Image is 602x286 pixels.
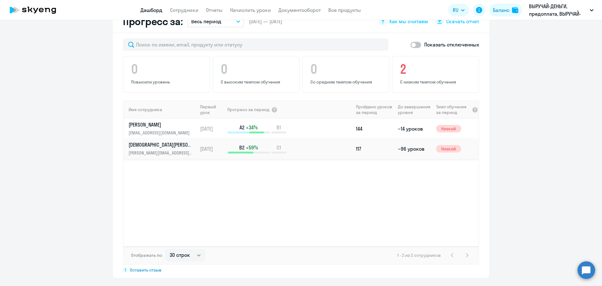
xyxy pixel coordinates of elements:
[239,144,245,151] span: B2
[389,18,428,25] span: Как мы считаем
[512,7,518,13] img: balance
[230,7,271,13] a: Начислить уроки
[328,7,361,13] a: Все продукты
[436,125,461,132] span: Низкий
[240,124,245,131] span: A2
[353,100,395,119] th: Пройдено уроков за период
[206,7,223,13] a: Отчеты
[227,107,269,112] span: Прогресс за период
[246,144,258,151] span: +59%
[424,41,479,48] p: Показать отключенных
[170,7,198,13] a: Сотрудники
[198,139,227,159] td: [DATE]
[278,7,321,13] a: Документооборот
[436,104,470,115] span: Темп обучения за период
[353,119,395,139] td: 144
[191,18,221,25] p: Весь период
[395,100,433,119] th: До завершения уровня
[129,149,193,156] p: [PERSON_NAME][EMAIL_ADDRESS][DOMAIN_NAME]
[397,252,441,258] span: 1 - 2 из 2 сотрудников
[198,119,227,139] td: [DATE]
[277,124,281,131] span: B1
[400,62,473,77] h4: 2
[436,145,461,153] span: Низкий
[129,121,193,128] p: [PERSON_NAME]
[124,100,198,119] th: Имя сотрудника
[489,4,522,16] button: Балансbalance
[249,18,282,25] span: [DATE] — [DATE]
[198,100,227,119] th: Первый урок
[129,129,193,136] p: [EMAIL_ADDRESS][DOMAIN_NAME]
[131,252,163,258] span: Отображать по:
[353,139,395,159] td: 117
[395,119,433,139] td: ~14 уроков
[395,139,433,159] td: ~96 уроков
[129,141,193,148] p: [DEMOGRAPHIC_DATA][PERSON_NAME]
[187,15,244,27] button: Весь период
[123,38,388,51] input: Поиск по имени, email, продукту или статусу
[446,18,479,25] span: Скачать отчет
[526,3,597,18] button: ВЫРУЧАЙ-ДЕНЬГИ, предоплата, ВЫРУЧАЙ-ДЕНЬГИ, ООО МКК
[123,15,182,28] h2: Прогресс за:
[129,121,197,136] a: [PERSON_NAME][EMAIL_ADDRESS][DOMAIN_NAME]
[130,267,161,273] span: Оставить отзыв
[129,141,197,156] a: [DEMOGRAPHIC_DATA][PERSON_NAME][PERSON_NAME][EMAIL_ADDRESS][DOMAIN_NAME]
[277,144,281,151] span: C1
[400,79,473,85] p: С низким темпом обучения
[453,6,458,14] span: RU
[448,4,469,16] button: RU
[140,7,162,13] a: Дашборд
[246,124,258,131] span: +34%
[529,3,587,18] p: ВЫРУЧАЙ-ДЕНЬГИ, предоплата, ВЫРУЧАЙ-ДЕНЬГИ, ООО МКК
[493,6,510,14] div: Баланс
